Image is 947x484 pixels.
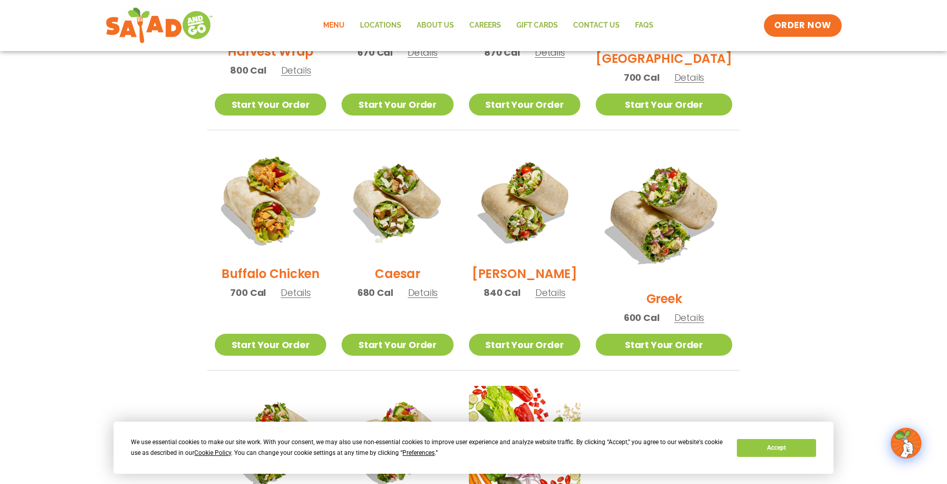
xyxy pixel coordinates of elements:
[596,94,732,116] a: Start Your Order
[764,14,842,37] a: ORDER NOW
[646,290,682,308] h2: Greek
[484,45,520,59] span: 870 Cal
[624,71,660,84] span: 700 Cal
[315,14,352,37] a: Menu
[402,449,435,456] span: Preferences
[215,334,326,356] a: Start Your Order
[375,265,420,283] h2: Caesar
[408,46,438,59] span: Details
[215,94,326,116] a: Start Your Order
[105,5,213,46] img: new-SAG-logo-768×292
[624,311,660,325] span: 600 Cal
[535,46,565,59] span: Details
[281,64,311,77] span: Details
[462,14,509,37] a: Careers
[737,439,816,457] button: Accept
[596,146,732,282] img: Product photo for Greek Wrap
[674,311,705,324] span: Details
[230,286,266,299] span: 700 Cal
[627,14,661,37] a: FAQs
[342,146,453,257] img: Product photo for Caesar Wrap
[484,286,521,299] span: 840 Cal
[194,449,231,456] span: Cookie Policy
[892,429,920,457] img: wpChatIcon
[205,136,336,267] img: Product photo for Buffalo Chicken Wrap
[469,146,580,257] img: Product photo for Cobb Wrap
[357,45,393,59] span: 670 Cal
[409,14,462,37] a: About Us
[281,286,311,299] span: Details
[596,50,732,67] h2: [GEOGRAPHIC_DATA]
[114,422,833,474] div: Cookie Consent Prompt
[674,71,705,84] span: Details
[469,94,580,116] a: Start Your Order
[131,437,725,458] div: We use essential cookies to make our site work. With your consent, we may also use non-essential ...
[408,286,438,299] span: Details
[342,94,453,116] a: Start Your Order
[230,63,266,77] span: 800 Cal
[509,14,566,37] a: GIFT CARDS
[472,265,577,283] h2: [PERSON_NAME]
[357,286,393,299] span: 680 Cal
[535,286,566,299] span: Details
[352,14,409,37] a: Locations
[596,334,732,356] a: Start Your Order
[342,334,453,356] a: Start Your Order
[221,265,319,283] h2: Buffalo Chicken
[774,19,831,32] span: ORDER NOW
[315,14,661,37] nav: Menu
[566,14,627,37] a: Contact Us
[469,334,580,356] a: Start Your Order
